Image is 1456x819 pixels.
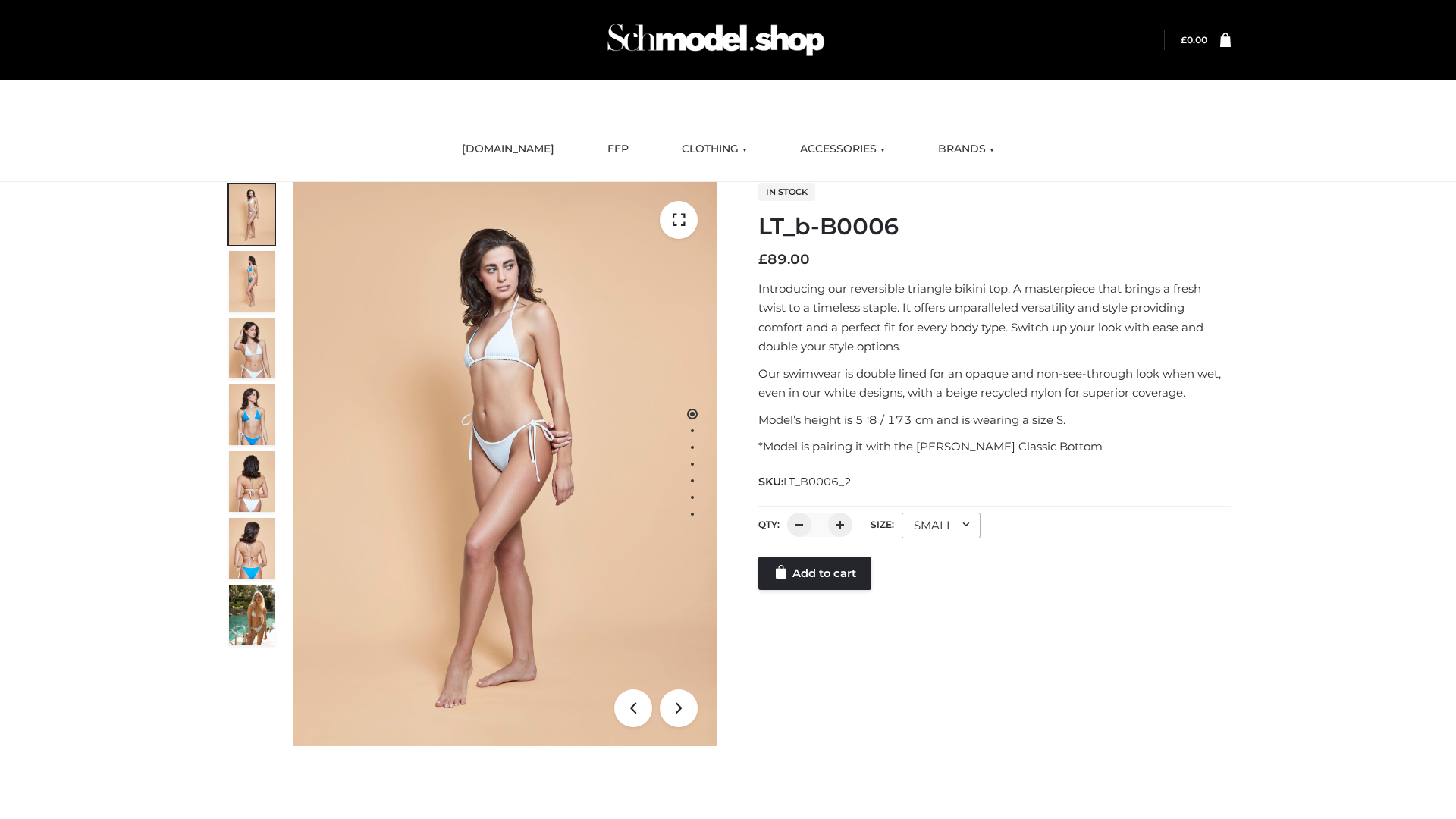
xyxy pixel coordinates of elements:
[229,585,275,645] img: Arieltop_CloudNine_AzureSky2.jpg
[758,472,853,491] span: SKU:
[758,183,815,201] span: In stock
[758,364,1231,403] p: Our swimwear is double lined for an opaque and non-see-through look when wet, even in our white d...
[229,384,275,445] img: ArielClassicBikiniTop_CloudNine_AzureSky_OW114ECO_4-scaled.jpg
[783,475,852,488] span: LT_B0006_2
[293,182,717,746] img: LT_b-B0006
[1181,34,1207,45] a: £0.00
[758,557,871,590] a: Add to cart
[229,184,275,245] img: ArielClassicBikiniTop_CloudNine_AzureSky_OW114ECO_1-scaled.jpg
[670,133,758,166] a: CLOTHING
[758,519,780,530] label: QTY:
[758,437,1231,457] p: *Model is pairing it with the [PERSON_NAME] Classic Bottom
[927,133,1006,166] a: BRANDS
[758,251,767,268] span: £
[789,133,896,166] a: ACCESSORIES
[602,10,830,70] img: Schmodel Admin 964
[758,279,1231,356] p: Introducing our reversible triangle bikini top. A masterpiece that brings a fresh twist to a time...
[229,518,275,579] img: ArielClassicBikiniTop_CloudNine_AzureSky_OW114ECO_8-scaled.jpg
[1181,34,1187,45] span: £
[902,513,981,538] div: SMALL
[871,519,894,530] label: Size:
[596,133,640,166] a: FFP
[450,133,566,166] a: [DOMAIN_NAME]
[229,451,275,512] img: ArielClassicBikiniTop_CloudNine_AzureSky_OW114ECO_7-scaled.jpg
[229,251,275,312] img: ArielClassicBikiniTop_CloudNine_AzureSky_OW114ECO_2-scaled.jpg
[758,213,1231,240] h1: LT_b-B0006
[758,410,1231,430] p: Model’s height is 5 ‘8 / 173 cm and is wearing a size S.
[758,251,810,268] bdi: 89.00
[1181,34,1207,45] bdi: 0.00
[229,318,275,378] img: ArielClassicBikiniTop_CloudNine_AzureSky_OW114ECO_3-scaled.jpg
